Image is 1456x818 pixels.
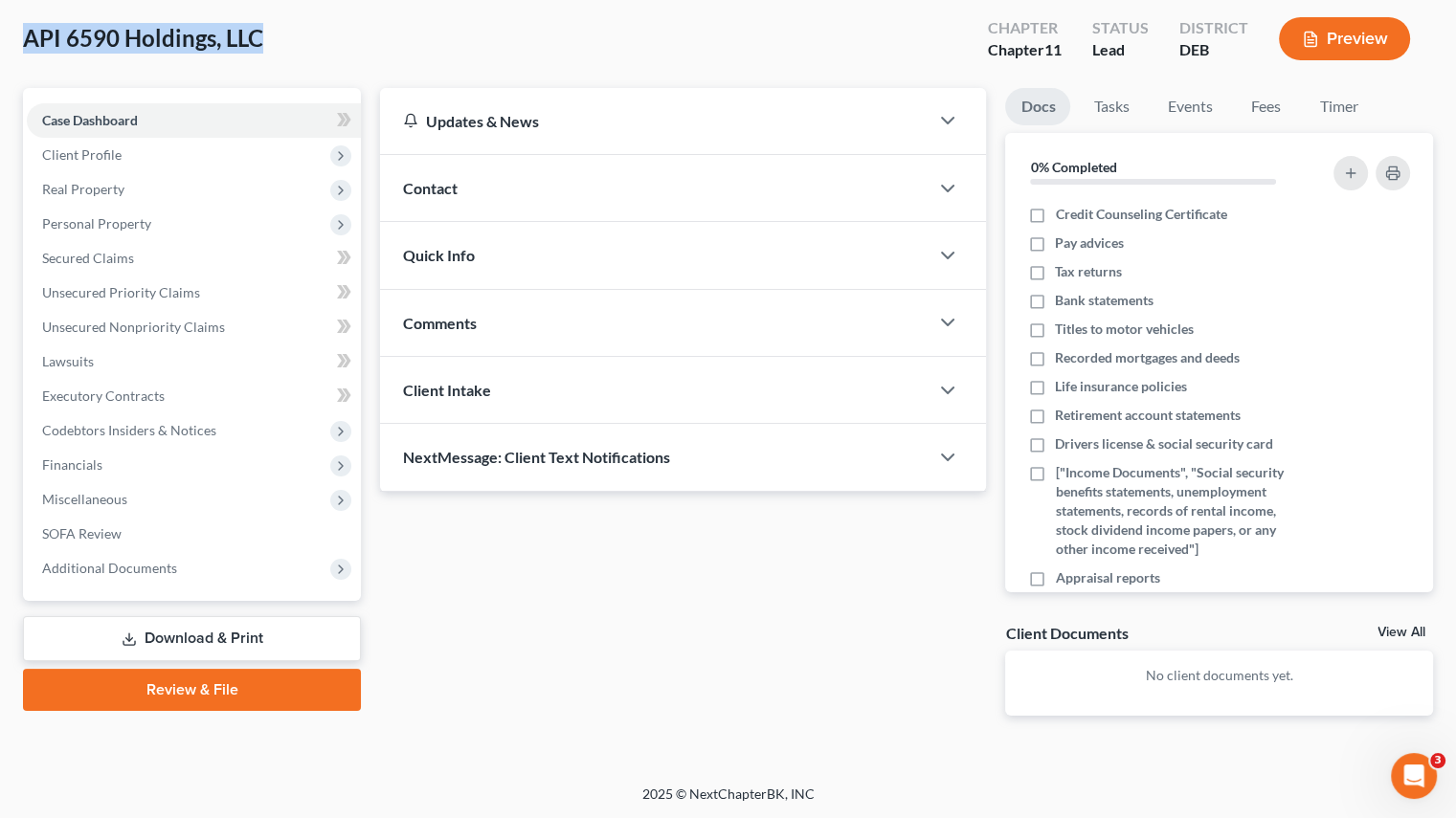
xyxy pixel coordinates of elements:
span: Client Profile [42,146,122,163]
a: Download & Print [23,616,361,661]
span: Additional Documents [42,560,177,576]
span: Bank statements [1055,291,1154,310]
a: Lawsuits [27,344,361,379]
span: Retirement account statements [1055,406,1241,425]
span: Personal Property [42,215,151,232]
span: Life insurance policies [1055,377,1187,396]
span: Recorded mortgages and deeds [1055,348,1240,367]
span: Executory Contracts [42,387,165,404]
span: 3 [1430,753,1445,768]
strong: 0% Completed [1030,159,1116,175]
a: Review & File [23,669,361,711]
div: Lead [1092,39,1149,61]
span: Financials [42,456,102,473]
a: Timer [1304,88,1373,125]
span: Titles to motor vehicles [1055,320,1194,339]
span: Case Dashboard [42,112,138,128]
span: ["Income Documents", "Social security benefits statements, unemployment statements, records of re... [1055,463,1310,559]
span: Comments [403,314,477,332]
span: Unsecured Priority Claims [42,284,200,300]
span: API 6590 Holdings, LLC [23,24,263,52]
span: Client Intake [403,381,491,399]
div: DEB [1179,39,1248,61]
span: Drivers license & social security card [1055,434,1273,453]
a: Docs [1005,88,1070,125]
a: Secured Claims [27,241,361,276]
span: Lawsuits [42,353,94,369]
span: 11 [1044,40,1062,58]
span: Quick Info [403,246,475,264]
span: Appraisal reports [1055,568,1159,587]
a: Unsecured Priority Claims [27,276,361,310]
div: Client Documents [1005,623,1128,643]
div: District [1179,17,1248,39]
div: Chapter [988,39,1062,61]
span: Pay advices [1055,233,1124,253]
a: Unsecured Nonpriority Claims [27,310,361,344]
span: Credit Counseling Certificate [1055,205,1226,224]
p: No client documents yet. [1020,666,1418,685]
span: Tax returns [1055,262,1122,281]
a: SOFA Review [27,517,361,551]
button: Preview [1279,17,1410,60]
div: Updates & News [403,111,906,131]
span: Codebtors Insiders & Notices [42,422,216,438]
span: SOFA Review [42,525,122,542]
span: Unsecured Nonpriority Claims [42,319,225,335]
div: Chapter [988,17,1062,39]
a: Case Dashboard [27,103,361,138]
a: Executory Contracts [27,379,361,413]
span: NextMessage: Client Text Notifications [403,448,670,466]
a: Events [1152,88,1227,125]
div: Status [1092,17,1149,39]
span: Contact [403,179,458,197]
a: View All [1378,626,1425,639]
span: Miscellaneous [42,491,127,507]
span: Real Property [42,181,124,197]
iframe: Intercom live chat [1391,753,1437,799]
a: Tasks [1078,88,1144,125]
a: Fees [1235,88,1296,125]
span: Secured Claims [42,250,134,266]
